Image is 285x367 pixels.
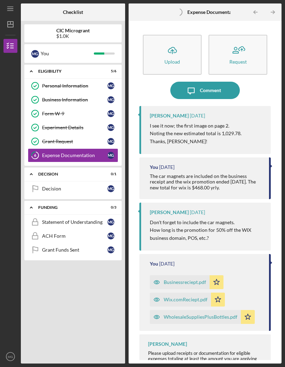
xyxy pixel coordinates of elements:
[143,35,202,75] button: Upload
[41,48,94,59] div: You
[31,50,39,58] div: M G
[107,185,114,192] div: M G
[42,111,107,116] div: Form W-9
[164,297,207,302] div: Wix.comReciept.pdf
[56,33,90,39] div: $1.0K
[38,172,99,176] div: Decision
[164,59,180,64] div: Upload
[150,164,158,170] div: You
[209,35,267,75] button: Request
[28,229,118,243] a: ACH FormMG
[150,210,189,215] div: [PERSON_NAME]
[107,219,114,226] div: M G
[28,182,118,196] a: DecisionMG
[107,124,114,131] div: M G
[229,59,247,64] div: Request
[8,355,13,359] text: MG
[28,134,118,148] a: Grant RequestMG
[190,113,205,119] time: 2025-09-04 19:35
[42,97,107,103] div: Business Information
[150,122,242,130] p: I see it now; the first image on page 2.
[42,233,107,239] div: ACH Form
[34,153,36,158] tspan: 6
[107,82,114,89] div: M G
[150,138,242,145] p: Thanks, [PERSON_NAME]!
[42,139,107,144] div: Grant Request
[164,279,206,285] div: Businessreciept.pdf
[150,113,189,119] div: [PERSON_NAME]
[148,341,187,347] div: [PERSON_NAME]
[28,107,118,121] a: Form W-9MG
[42,247,107,253] div: Grant Funds Sent
[200,82,221,99] div: Comment
[107,233,114,239] div: M G
[38,205,99,210] div: FUNDING
[159,164,174,170] time: 2025-09-04 19:28
[150,261,158,267] div: You
[104,205,116,210] div: 0 / 3
[28,79,118,93] a: Personal InformationMG
[150,130,242,137] p: Noting the new estimated total is 1,029.78.
[42,219,107,225] div: Statement of Understanding
[190,210,205,215] time: 2025-09-04 19:21
[107,138,114,145] div: M G
[42,83,107,89] div: Personal Information
[150,293,225,307] button: Wix.comReciept.pdf
[187,9,240,15] b: Expense Documentation
[150,219,264,226] p: Don't forget to include the car magnets.
[150,310,255,324] button: WholesaleSuppliesPlusBottles.pdf
[38,69,99,73] div: ELIGIBILITY
[104,172,116,176] div: 0 / 1
[28,215,118,229] a: Statement of UnderstandingMG
[28,148,118,162] a: 6Expense DocumentationMG
[28,243,118,257] a: Grant Funds SentMG
[28,93,118,107] a: Business InformationMG
[42,153,107,158] div: Expense Documentation
[150,226,264,242] p: How long is the promotion for 50% off the WIX business domain, POS, etc.?
[107,152,114,159] div: M G
[107,96,114,103] div: M G
[104,69,116,73] div: 5 / 6
[42,186,107,191] div: Decision
[159,261,174,267] time: 2025-08-29 02:15
[56,28,90,33] b: CIC Microgrant
[107,110,114,117] div: M G
[28,121,118,134] a: Experiment DetailsMG
[150,173,262,190] div: The car magnets are included on the business receipt and the wix promotion ended [DATE]. The new ...
[107,246,114,253] div: M G
[42,125,107,130] div: Experiment Details
[164,314,237,320] div: WholesaleSuppliesPlusBottles.pdf
[150,275,223,289] button: Businessreciept.pdf
[170,82,240,99] button: Comment
[3,350,17,364] button: MG
[63,9,83,15] b: Checklist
